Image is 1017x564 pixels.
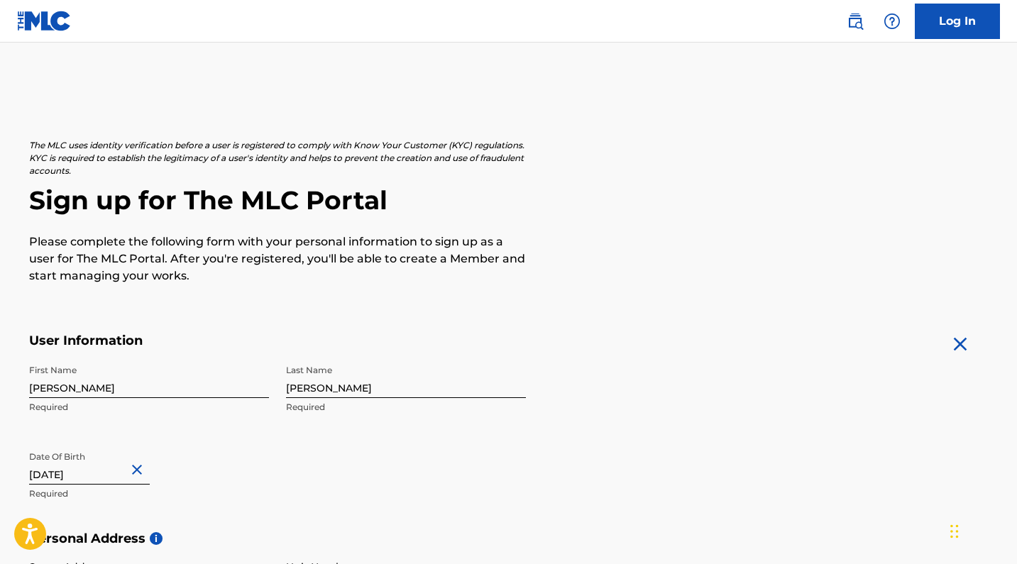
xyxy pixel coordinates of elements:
div: Help [878,7,906,35]
img: MLC Logo [17,11,72,31]
p: Please complete the following form with your personal information to sign up as a user for The ML... [29,233,526,284]
a: Public Search [841,7,869,35]
p: Required [29,401,269,414]
span: i [150,532,163,545]
h2: Sign up for The MLC Portal [29,184,989,216]
p: Required [29,487,269,500]
iframe: Chat Widget [946,496,1017,564]
img: close [949,333,972,355]
img: help [884,13,901,30]
h5: Personal Address [29,531,989,547]
p: Required [286,401,526,414]
a: Log In [915,4,1000,39]
img: search [847,13,864,30]
button: Close [128,448,150,492]
h5: User Information [29,333,526,349]
p: The MLC uses identity verification before a user is registered to comply with Know Your Customer ... [29,139,526,177]
div: Drag [950,510,959,553]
